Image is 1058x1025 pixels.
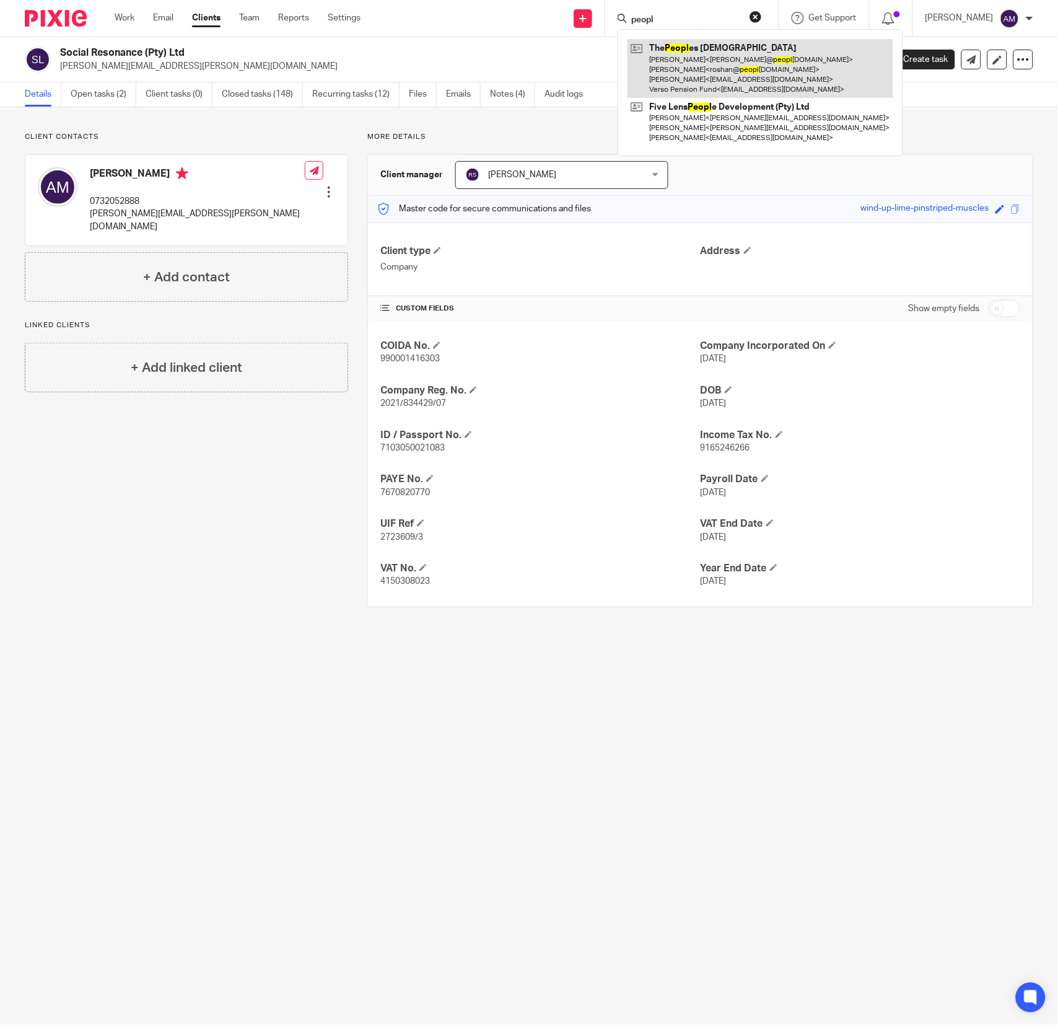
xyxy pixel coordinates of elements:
[380,517,700,530] h4: UIF Ref
[380,304,700,314] h4: CUSTOM FIELDS
[701,473,1020,486] h4: Payroll Date
[446,82,481,107] a: Emails
[1000,9,1020,29] img: svg%3E
[701,245,1020,258] h4: Address
[380,562,700,575] h4: VAT No.
[750,11,762,23] button: Clear
[380,577,430,586] span: 4150308023
[909,302,980,315] label: Show empty fields
[153,12,173,24] a: Email
[701,577,727,586] span: [DATE]
[488,170,556,179] span: [PERSON_NAME]
[490,82,535,107] a: Notes (4)
[465,167,480,182] img: svg%3E
[115,12,134,24] a: Work
[131,358,242,377] h4: + Add linked client
[328,12,361,24] a: Settings
[90,195,305,208] p: 0732052888
[701,444,750,452] span: 9165246266
[90,208,305,233] p: [PERSON_NAME][EMAIL_ADDRESS][PERSON_NAME][DOMAIN_NAME]
[192,12,221,24] a: Clients
[544,82,592,107] a: Audit logs
[380,340,700,353] h4: COIDA No.
[25,10,87,27] img: Pixie
[925,12,994,24] p: [PERSON_NAME]
[377,203,591,215] p: Master code for secure communications and files
[312,82,400,107] a: Recurring tasks (12)
[701,429,1020,442] h4: Income Tax No.
[278,12,309,24] a: Reports
[409,82,437,107] a: Files
[71,82,136,107] a: Open tasks (2)
[380,533,423,542] span: 2723609/3
[861,202,989,216] div: wind-up-lime-pinstriped-muscles
[630,15,741,26] input: Search
[176,167,188,180] i: Primary
[701,517,1020,530] h4: VAT End Date
[60,60,865,73] p: [PERSON_NAME][EMAIL_ADDRESS][PERSON_NAME][DOMAIN_NAME]
[222,82,303,107] a: Closed tasks (148)
[701,354,727,363] span: [DATE]
[25,320,348,330] p: Linked clients
[380,261,700,273] p: Company
[146,82,212,107] a: Client tasks (0)
[60,46,704,59] h2: Social Resonance (Pty) Ltd
[380,429,700,442] h4: ID / Passport No.
[380,473,700,486] h4: PAYE No.
[380,245,700,258] h4: Client type
[25,82,61,107] a: Details
[90,167,305,183] h4: [PERSON_NAME]
[883,50,955,69] a: Create task
[701,488,727,497] span: [DATE]
[239,12,260,24] a: Team
[701,562,1020,575] h4: Year End Date
[380,399,446,408] span: 2021/834429/07
[701,533,727,542] span: [DATE]
[380,444,445,452] span: 7103050021083
[380,169,443,181] h3: Client manager
[143,268,230,287] h4: + Add contact
[809,14,857,22] span: Get Support
[25,46,51,73] img: svg%3E
[380,354,440,363] span: 990001416303
[701,384,1020,397] h4: DOB
[701,399,727,408] span: [DATE]
[367,132,1033,142] p: More details
[380,384,700,397] h4: Company Reg. No.
[380,488,430,497] span: 7670820770
[25,132,348,142] p: Client contacts
[701,340,1020,353] h4: Company Incorporated On
[38,167,77,207] img: svg%3E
